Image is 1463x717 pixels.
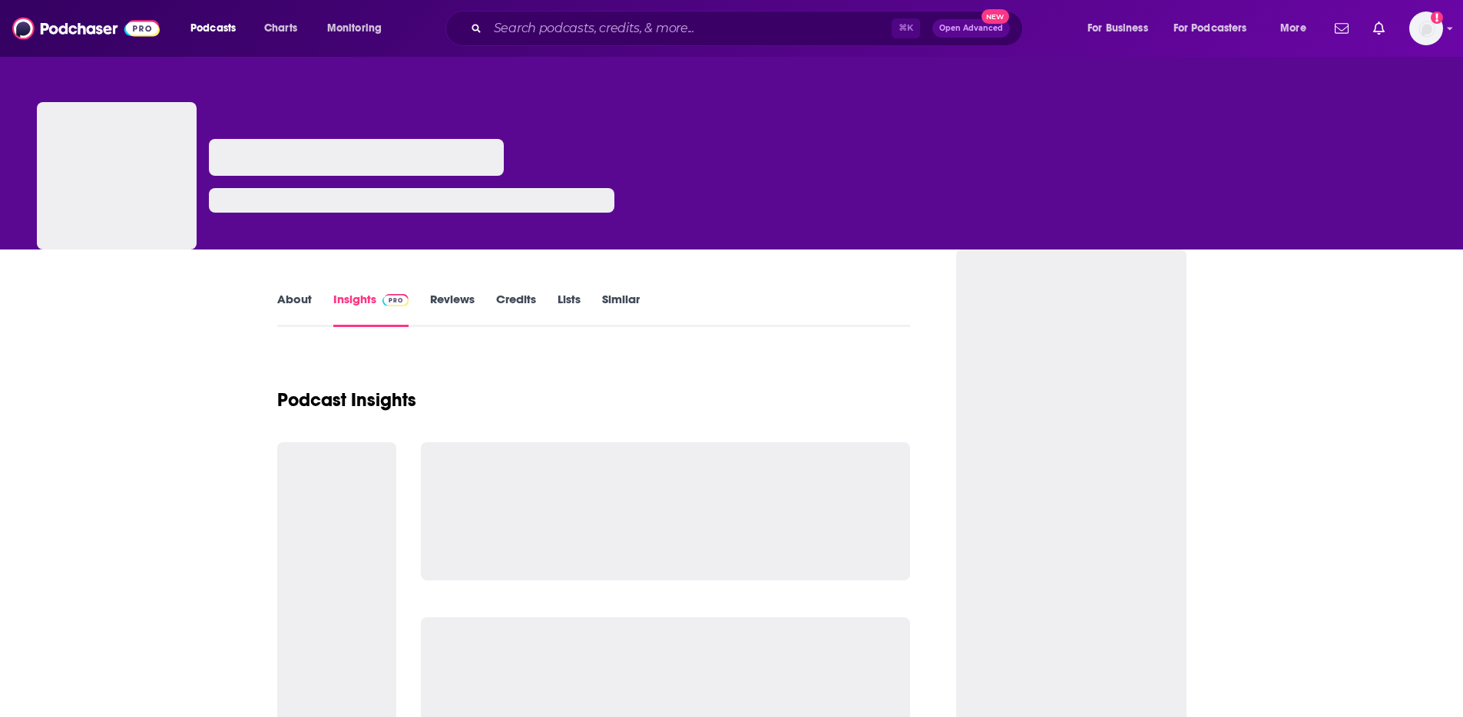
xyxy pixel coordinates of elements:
button: Open AdvancedNew [932,19,1010,38]
span: New [981,9,1009,24]
button: Show profile menu [1409,12,1443,45]
span: Logged in as Marketing09 [1409,12,1443,45]
a: Charts [254,16,306,41]
span: More [1280,18,1306,39]
span: Open Advanced [939,25,1003,32]
a: Lists [558,292,581,327]
button: open menu [180,16,256,41]
a: Reviews [430,292,475,327]
img: Podchaser - Follow, Share and Rate Podcasts [12,14,160,43]
a: Credits [496,292,536,327]
button: open menu [1077,16,1167,41]
a: InsightsPodchaser Pro [333,292,409,327]
img: User Profile [1409,12,1443,45]
div: Search podcasts, credits, & more... [460,11,1038,46]
a: About [277,292,312,327]
a: Show notifications dropdown [1329,15,1355,41]
span: Charts [264,18,297,39]
span: For Podcasters [1173,18,1247,39]
a: Show notifications dropdown [1367,15,1391,41]
span: ⌘ K [892,18,920,38]
button: open menu [1269,16,1326,41]
img: Podchaser Pro [382,294,409,306]
span: Monitoring [327,18,382,39]
button: open menu [1163,16,1269,41]
a: Similar [602,292,640,327]
button: open menu [316,16,402,41]
h1: Podcast Insights [277,388,416,411]
span: Podcasts [190,18,236,39]
svg: Add a profile image [1431,12,1443,24]
span: For Business [1087,18,1148,39]
input: Search podcasts, credits, & more... [488,16,892,41]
